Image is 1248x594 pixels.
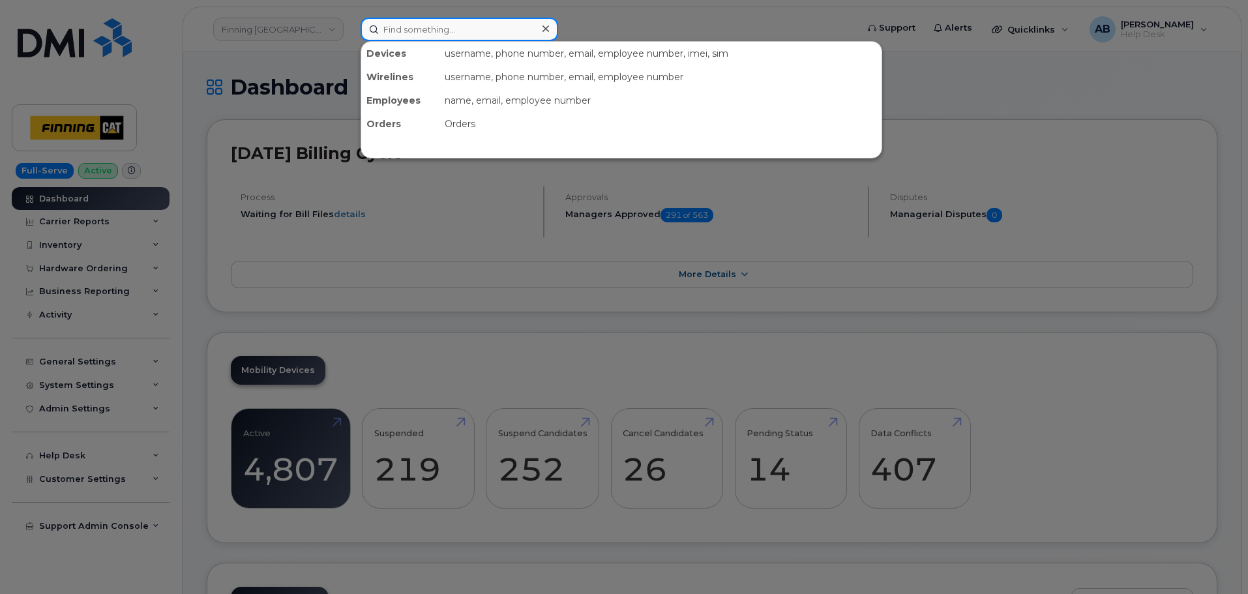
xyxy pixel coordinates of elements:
div: username, phone number, email, employee number [439,65,882,89]
div: Orders [439,112,882,136]
div: username, phone number, email, employee number, imei, sim [439,42,882,65]
div: Wirelines [361,65,439,89]
div: Employees [361,89,439,112]
div: Devices [361,42,439,65]
div: name, email, employee number [439,89,882,112]
div: Orders [361,112,439,136]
